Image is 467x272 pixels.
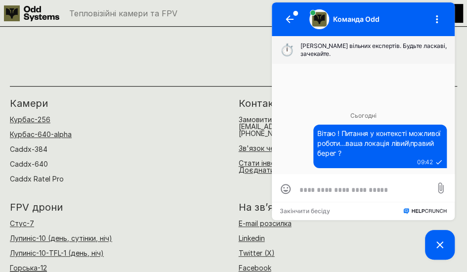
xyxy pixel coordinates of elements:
[69,9,177,17] p: Тепловізійні камери та FPV
[31,42,177,58] div: [PERSON_NAME] вільних експертів. Будьте ласкаві, зачекайте.
[239,202,289,212] h2: На зв’язку
[10,234,112,242] a: Лупиніс-10 (день, сутінки, ніч)
[10,175,64,183] a: Caddx Ratel Pro
[10,44,31,56] picture: ⏱️
[10,202,229,212] h2: FPV дрони
[10,160,48,168] a: Caddx-640
[239,219,292,227] a: E-mail розсилка
[41,10,59,29] img: Команда Odd
[24,11,29,16] span: 1
[10,113,177,119] div: Сьогодні
[10,219,34,227] a: Стус-7
[10,264,47,272] a: Горська-12
[10,208,61,214] button: Закінчити бесіду
[147,158,164,166] span: 09:42
[10,98,229,108] h2: Камери
[8,7,32,31] button: 1
[239,144,326,152] a: Зв'язок через What'sApp
[239,249,275,257] a: Twitter (X)
[10,145,47,153] a: Caddx-384
[239,159,364,167] a: Стати інвестором чи благодійником
[239,116,355,137] h6: [EMAIL_ADDRESS][DOMAIN_NAME]
[239,98,458,108] h2: Контакт
[10,130,72,138] a: Курбас-640-alpha
[64,13,150,24] div: Команда Odd
[48,129,173,157] span: Вітаю ! Питання у контексті можливої роботи...ваша локація лівий\правий берег ?
[40,9,150,29] div: Команда Odd
[10,249,104,257] a: Лупиніс-10-TFL-1 (день, ніч)
[239,129,299,137] span: [PHONE_NUMBER]
[239,234,265,242] a: Linkedin
[239,264,271,272] a: Facebook
[239,115,272,124] a: Замовити
[239,166,325,174] a: Доєднатися до команди
[10,115,50,124] a: Курбас-256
